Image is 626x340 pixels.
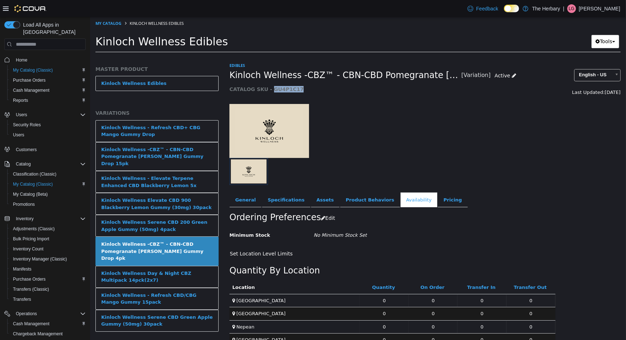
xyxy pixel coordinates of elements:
[142,267,166,274] button: Location
[1,159,89,169] button: Catalog
[146,281,196,286] span: [GEOGRAPHIC_DATA]
[10,76,86,85] span: Purchase Orders
[13,77,46,83] span: Purchase Orders
[7,199,89,209] button: Promotions
[13,160,86,168] span: Catalog
[10,66,56,74] a: My Catalog (Classic)
[10,265,86,273] span: Manifests
[13,145,40,154] a: Customers
[13,87,49,93] span: Cash Management
[10,86,86,95] span: Cash Management
[40,4,94,9] span: Kinloch Wellness Edibles
[5,93,129,99] h5: VARIATIONS
[319,290,368,304] td: 0
[7,329,89,339] button: Chargeback Management
[10,190,51,199] a: My Catalog (Beta)
[348,176,377,191] a: Pricing
[10,225,58,233] a: Adjustments (Classic)
[7,254,89,264] button: Inventory Manager (Classic)
[16,161,31,167] span: Catalog
[139,230,207,244] button: Set Location Level Limits
[416,277,465,290] td: 0
[465,1,501,16] a: Feedback
[7,294,89,304] button: Transfers
[416,303,465,317] td: 0
[139,195,231,206] h2: Ordering Preferences
[10,275,86,284] span: Purchase Orders
[10,330,66,338] a: Chargeback Management
[13,67,53,73] span: My Catalog (Classic)
[13,171,57,177] span: Classification (Classic)
[11,158,123,172] div: Kinloch Wellness - Elevate Terpene Enhanced CBD Blackberry Lemon 5x
[416,317,465,330] td: 0
[139,87,219,141] img: 150
[484,53,521,64] span: English - US
[10,245,46,253] a: Inventory Count
[10,235,86,243] span: Bulk Pricing Import
[13,145,86,154] span: Customers
[10,86,52,95] a: Cash Management
[10,245,86,253] span: Inventory Count
[7,224,89,234] button: Adjustments (Classic)
[484,52,531,64] a: English - US
[371,56,401,62] small: [Variation]
[310,176,348,191] a: Availability
[146,307,164,313] span: Nepean
[11,224,123,245] div: Kinloch Wellness -CBZ™ - CBN-CBD Pomegranate [PERSON_NAME] Gummy Drop 4pk
[270,303,319,317] td: 0
[7,169,89,179] button: Classification (Classic)
[7,85,89,95] button: Cash Management
[282,268,307,273] a: Quantity
[7,120,89,130] button: Security Roles
[221,176,250,191] a: Assets
[10,295,86,304] span: Transfers
[16,57,27,63] span: Home
[1,144,89,155] button: Customers
[11,275,123,289] div: Kinloch Wellness - Refresh CBD/CBG Mango Gummy 15pack
[1,214,89,224] button: Inventory
[13,296,31,302] span: Transfers
[13,110,86,119] span: Users
[367,303,416,317] td: 0
[1,309,89,319] button: Operations
[579,4,620,13] p: [PERSON_NAME]
[13,286,49,292] span: Transfers (Classic)
[13,56,30,64] a: Home
[569,4,574,13] span: LG
[10,275,49,284] a: Purchase Orders
[146,294,196,299] span: [GEOGRAPHIC_DATA]
[10,225,86,233] span: Adjustments (Classic)
[13,201,35,207] span: Promotions
[10,235,52,243] a: Bulk Pricing Import
[10,255,86,263] span: Inventory Manager (Classic)
[10,96,31,105] a: Reports
[501,18,529,31] button: Tools
[16,112,27,118] span: Users
[5,49,129,55] h5: MASTER PRODUCT
[13,256,67,262] span: Inventory Manager (Classic)
[10,131,86,139] span: Users
[7,179,89,189] button: My Catalog (Classic)
[10,330,86,338] span: Chargeback Management
[13,321,49,327] span: Cash Management
[146,320,196,326] span: [GEOGRAPHIC_DATA]
[319,317,368,330] td: 0
[567,4,576,13] div: Louis Gagnon
[16,311,37,317] span: Operations
[10,200,38,209] a: Promotions
[10,265,34,273] a: Manifests
[270,277,319,290] td: 0
[231,195,249,208] button: Edit
[10,319,86,328] span: Cash Management
[5,18,138,31] span: Kinloch Wellness Edibles
[13,246,44,252] span: Inventory Count
[20,21,86,36] span: Load All Apps in [GEOGRAPHIC_DATA]
[11,107,123,121] div: Kinloch Wellness - Refresh CBD+ CBG Mango Gummy Drop
[330,268,356,273] a: On Order
[7,319,89,329] button: Cash Management
[13,309,86,318] span: Operations
[1,54,89,65] button: Home
[5,4,31,9] a: My Catalog
[10,180,56,189] a: My Catalog (Classic)
[7,264,89,274] button: Manifests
